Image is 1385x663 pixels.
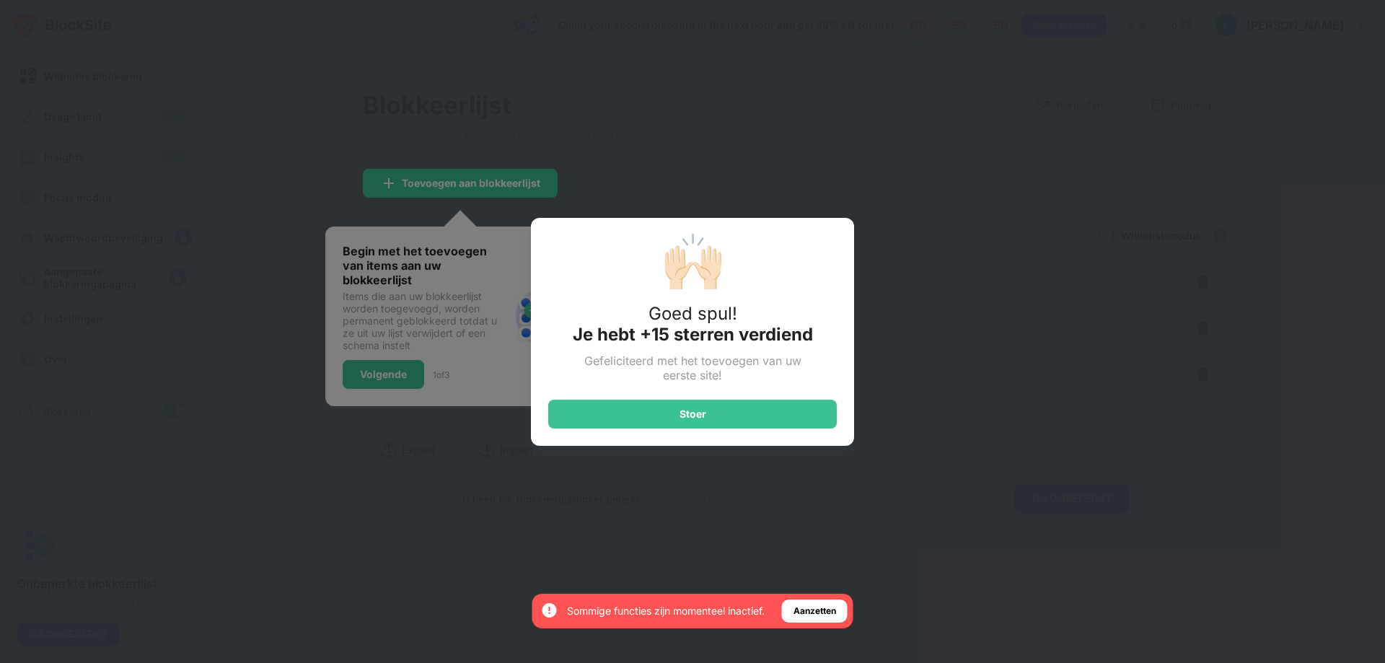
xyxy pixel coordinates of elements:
img: error-circle-white.svg [541,602,558,619]
div: Stoer [680,408,706,420]
div: Gefeliciteerd met het toevoegen van uw eerste site! [581,354,804,382]
div: Sommige functies zijn momenteel inactief. [567,604,765,618]
div: 🙌🏻 [661,235,724,286]
div: Goed spul! [648,303,737,324]
div: Aanzetten [793,604,836,618]
div: Je hebt +15 sterren verdiend [573,324,813,345]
